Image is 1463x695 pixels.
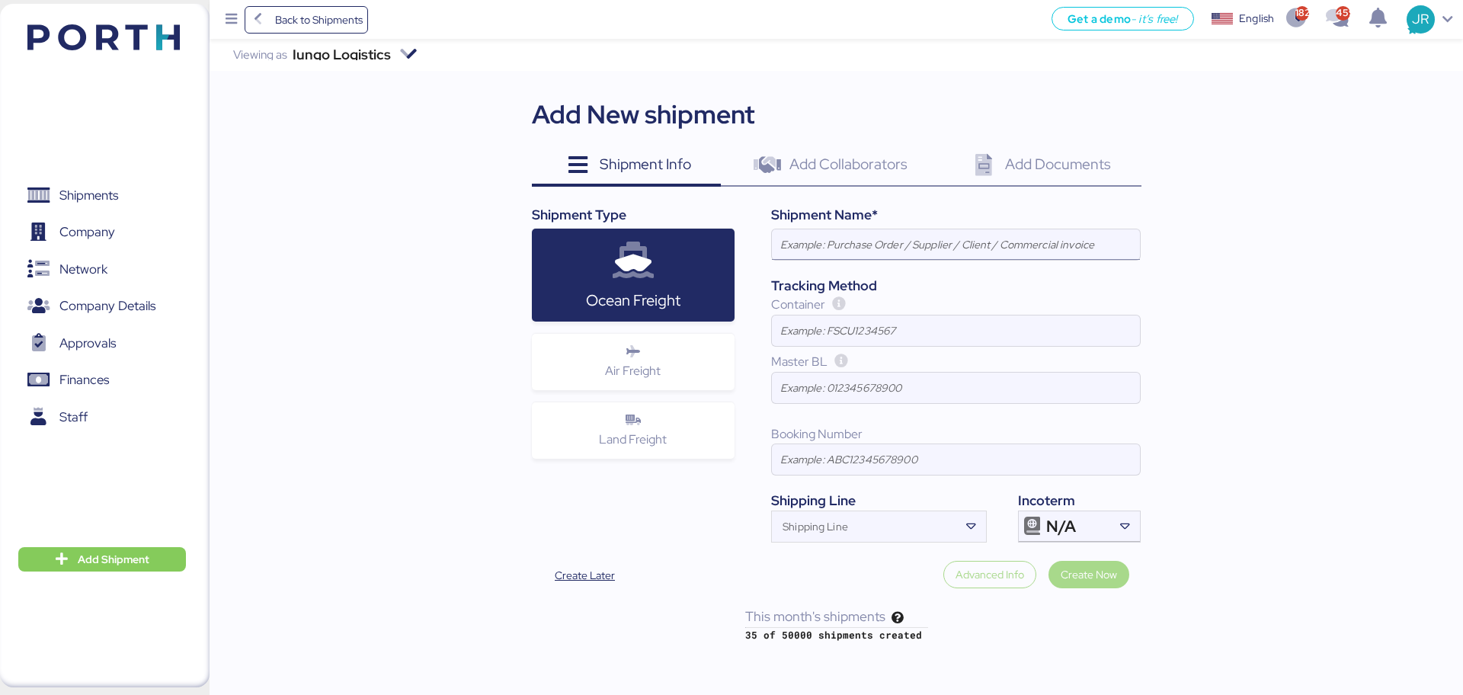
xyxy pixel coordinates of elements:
div: Tracking Method [771,276,1141,296]
span: Company Details [59,295,155,317]
span: Network [59,258,107,280]
div: 35 of 50000 shipments created [745,628,928,642]
button: Create Later [532,561,639,590]
span: Advanced Info [956,565,1024,584]
button: Advanced Info [943,561,1036,588]
span: Booking Number [771,426,863,442]
a: Network [10,251,187,287]
div: Incoterm [1018,491,1141,511]
span: Land Freight [599,431,667,447]
span: N/A [1046,520,1076,533]
div: Shipping Line [771,491,987,511]
span: Staff [59,406,88,428]
span: This month's shipments [745,607,885,625]
div: Iungo Logistics [293,50,391,60]
span: Add Shipment [78,550,149,568]
button: Add Shipment [18,547,186,572]
a: Company [10,215,187,250]
span: Master BL [771,354,828,370]
input: Shipping Line [772,522,959,540]
input: Example: 012345678900 [772,373,1140,403]
div: Shipment Name* [771,205,1141,225]
div: English [1239,11,1274,27]
a: Finances [10,363,187,398]
span: Back to Shipments [275,11,363,29]
span: Shipment Info [600,154,691,174]
input: Example: Purchase Order / Supplier / Client / Commercial invoice [772,229,1140,260]
span: Create Now [1061,565,1117,584]
button: Create Now [1048,561,1129,588]
a: Staff [10,399,187,434]
span: Add Collaborators [789,154,908,174]
a: Back to Shipments [245,6,369,34]
span: Air Freight [605,363,661,379]
a: Shipments [10,178,187,213]
span: JR [1412,9,1429,29]
div: Shipment Type [532,205,735,225]
span: Finances [59,369,109,391]
input: Example: ABC12345678900 [772,444,1140,475]
a: Approvals [10,325,187,360]
span: Approvals [59,332,116,354]
button: Menu [219,7,245,33]
span: Add Documents [1005,154,1111,174]
div: Viewing as [233,50,287,60]
span: Ocean Freight [586,290,680,310]
a: Company Details [10,289,187,324]
span: Create Later [555,566,615,585]
input: Example: FSCU1234567 [772,315,1140,346]
div: Add New shipment [532,95,755,133]
span: Shipments [59,184,118,207]
span: Company [59,221,115,243]
span: Container [771,296,825,312]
